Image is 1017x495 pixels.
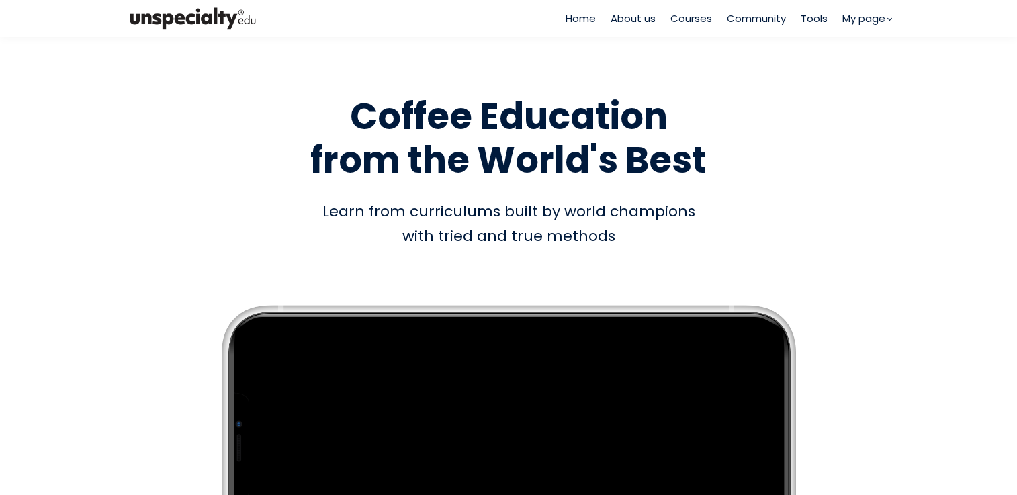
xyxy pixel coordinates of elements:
a: About us [611,11,656,26]
img: bc390a18feecddb333977e298b3a00a1.png [126,5,260,32]
div: Learn from curriculums built by world champions with tried and true methods [126,199,891,249]
a: Community [727,11,786,26]
h1: Coffee Education from the World's Best [126,95,891,182]
a: Tools [801,11,828,26]
a: My page [842,11,891,26]
a: Home [566,11,596,26]
a: Courses [670,11,712,26]
span: My page [842,11,885,26]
